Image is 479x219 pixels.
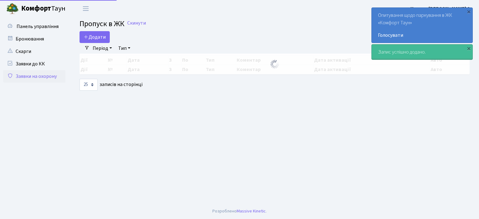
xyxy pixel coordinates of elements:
[372,45,472,60] div: Запис успішно додано.
[80,18,124,29] span: Пропуск в ЖК
[466,8,472,15] div: ×
[78,3,94,14] button: Переключити навігацію
[372,8,472,43] div: Опитування щодо паркування в ЖК «Комфорт Таун»
[80,79,98,91] select: записів на сторінці
[3,45,65,58] a: Скарги
[466,45,472,51] div: ×
[3,20,65,33] a: Панель управління
[3,70,65,83] a: Заявки на охорону
[3,33,65,45] a: Бронювання
[116,43,133,54] a: Тип
[237,208,266,214] a: Massive Kinetic
[80,31,110,43] a: Додати
[212,208,267,215] div: Розроблено .
[410,5,472,12] a: Цитрус [PERSON_NAME] А.
[378,31,466,39] a: Голосувати
[127,20,146,26] a: Скинути
[21,3,51,13] b: Комфорт
[270,59,280,69] img: Обробка...
[17,23,59,30] span: Панель управління
[6,2,19,15] img: logo.png
[84,34,106,40] span: Додати
[80,79,143,91] label: записів на сторінці
[90,43,114,54] a: Період
[3,58,65,70] a: Заявки до КК
[21,3,65,14] span: Таун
